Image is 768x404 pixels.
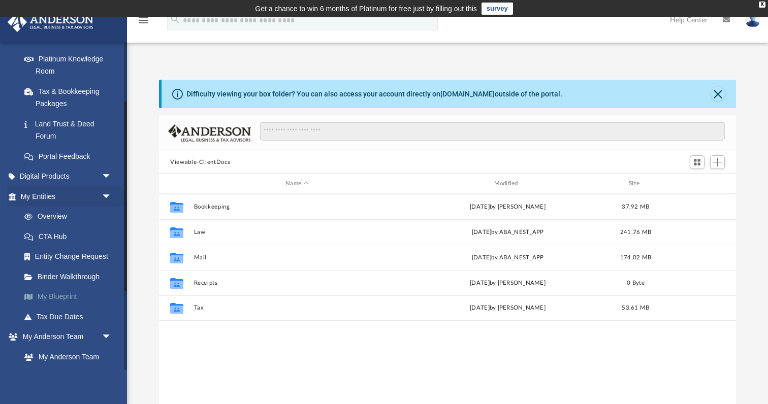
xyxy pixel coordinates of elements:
[405,253,611,262] div: [DATE] by ABA_NEST_APP
[620,255,651,260] span: 174.02 MB
[102,166,122,187] span: arrow_drop_down
[194,305,400,311] button: Tax
[405,304,611,313] div: [DATE] by [PERSON_NAME]
[7,166,127,187] a: Digital Productsarrow_drop_down
[194,280,400,286] button: Receipts
[194,229,400,235] button: Law
[14,287,127,307] a: My Blueprint
[745,13,760,27] img: User Pic
[440,90,495,98] a: [DOMAIN_NAME]
[194,204,400,210] button: Bookkeeping
[7,186,127,207] a: My Entitiesarrow_drop_down
[690,155,705,170] button: Switch to Grid View
[759,2,765,8] div: close
[102,186,122,207] span: arrow_drop_down
[194,254,400,261] button: Mail
[622,305,650,311] span: 53.61 MB
[102,327,122,348] span: arrow_drop_down
[711,87,725,101] button: Close
[5,12,97,32] img: Anderson Advisors Platinum Portal
[405,279,611,288] div: [DATE] by [PERSON_NAME]
[710,155,725,170] button: Add
[137,14,149,26] i: menu
[620,229,651,235] span: 241.76 MB
[164,179,189,188] div: id
[14,307,127,327] a: Tax Due Dates
[170,14,181,25] i: search
[7,327,122,347] a: My Anderson Teamarrow_drop_down
[14,367,122,387] a: Anderson System
[14,247,127,267] a: Entity Change Request
[14,226,127,247] a: CTA Hub
[14,347,117,367] a: My Anderson Team
[405,228,611,237] div: [DATE] by ABA_NEST_APP
[194,179,400,188] div: Name
[482,3,513,15] a: survey
[186,89,562,99] div: Difficulty viewing your box folder? You can also access your account directly on outside of the p...
[170,158,230,167] button: Viewable-ClientDocs
[627,280,645,286] span: 0 Byte
[137,19,149,26] a: menu
[255,3,477,15] div: Get a chance to win 6 months of Platinum for free just by filling out this
[404,179,611,188] div: Modified
[14,114,127,146] a: Land Trust & Deed Forum
[14,49,127,81] a: Platinum Knowledge Room
[622,204,650,210] span: 37.92 MB
[14,207,127,227] a: Overview
[14,266,127,287] a: Binder Walkthrough
[260,122,725,141] input: Search files and folders
[660,179,731,188] div: id
[405,203,611,212] div: [DATE] by [PERSON_NAME]
[14,81,127,114] a: Tax & Bookkeeping Packages
[14,146,127,166] a: Portal Feedback
[616,179,656,188] div: Size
